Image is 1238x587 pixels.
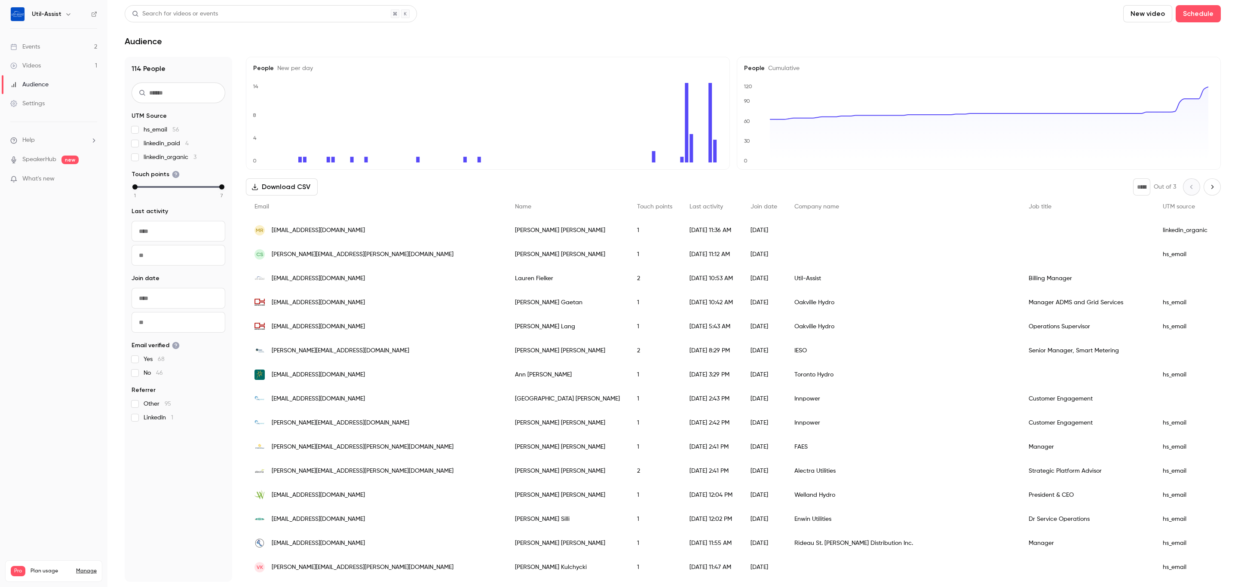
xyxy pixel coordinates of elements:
div: min [132,184,138,190]
div: [DATE] [742,483,786,507]
div: Util-Assist [786,266,1020,290]
div: [DATE] [742,315,786,339]
span: [EMAIL_ADDRESS][DOMAIN_NAME] [272,539,365,548]
div: FAES [786,435,1020,459]
span: [EMAIL_ADDRESS][DOMAIN_NAME] [272,370,365,379]
text: 30 [744,138,750,144]
div: hs_email [1154,531,1216,555]
text: 0 [744,158,748,164]
div: Manager ADMS and Grid Services [1020,290,1154,315]
div: [PERSON_NAME] Lang [506,315,628,339]
div: [DATE] [742,218,786,242]
div: [DATE] 12:02 PM [681,507,742,531]
div: [DATE] 2:41 PM [681,435,742,459]
div: President & CEO [1020,483,1154,507]
span: [PERSON_NAME][EMAIL_ADDRESS][DOMAIN_NAME] [272,346,409,355]
span: 1 [134,192,136,199]
div: [DATE] [742,266,786,290]
div: [DATE] 5:43 AM [681,315,742,339]
span: Touch points [132,170,180,179]
div: 1 [628,242,681,266]
div: 2 [628,266,681,290]
span: Touch points [637,204,672,210]
p: Out of 3 [1154,183,1176,191]
text: 60 [744,118,750,124]
img: enwin.com [254,514,265,524]
div: Toronto Hydro [786,363,1020,387]
div: Strategic Platform Advisor [1020,459,1154,483]
div: [DATE] [742,555,786,579]
div: Lauren Fielker [506,266,628,290]
button: Next page [1204,178,1221,196]
span: Yes [144,355,165,364]
span: Email verified [132,341,180,350]
span: UTM source [1163,204,1195,210]
h1: Audience [125,36,162,46]
div: linkedin_organic [1154,218,1216,242]
span: [PERSON_NAME][EMAIL_ADDRESS][PERSON_NAME][DOMAIN_NAME] [272,467,454,476]
span: New per day [274,65,313,71]
button: New video [1123,5,1172,22]
div: [DATE] 2:42 PM [681,411,742,435]
div: [PERSON_NAME] [PERSON_NAME] [506,459,628,483]
div: Innpower [786,411,1020,435]
div: hs_email [1154,555,1216,579]
div: Enwin Utilities [786,507,1020,531]
span: Plan usage [31,568,71,575]
span: [EMAIL_ADDRESS][DOMAIN_NAME] [272,322,365,331]
span: 56 [172,127,179,133]
div: Search for videos or events [132,9,218,18]
button: Schedule [1176,5,1221,22]
iframe: Noticeable Trigger [87,175,97,183]
h6: Util-Assist [32,10,61,18]
div: [DATE] [742,507,786,531]
img: Util-Assist [11,7,25,21]
div: [DATE] [742,411,786,435]
div: hs_email [1154,315,1216,339]
div: 1 [628,218,681,242]
text: 8 [253,112,256,118]
div: [PERSON_NAME] [PERSON_NAME] [506,435,628,459]
div: Customer Engagement [1020,387,1154,411]
div: [DATE] 3:29 PM [681,363,742,387]
div: Audience [10,80,49,89]
span: hs_email [144,125,179,134]
div: [DATE] 11:36 AM [681,218,742,242]
div: [PERSON_NAME] [PERSON_NAME] [506,218,628,242]
div: 1 [628,387,681,411]
img: innpower.ca [254,418,265,428]
span: [EMAIL_ADDRESS][DOMAIN_NAME] [272,394,365,404]
div: max [219,184,224,190]
div: Rideau St. [PERSON_NAME] Distribution Inc. [786,531,1020,555]
img: ieso.ca [254,345,265,356]
span: new [61,156,79,164]
span: VK [257,563,263,571]
span: [EMAIL_ADDRESS][DOMAIN_NAME] [272,226,365,235]
span: Last activity [132,207,168,216]
div: [DATE] [742,242,786,266]
span: Help [22,136,35,145]
span: Cumulative [765,65,800,71]
span: What's new [22,174,55,183]
span: [PERSON_NAME][EMAIL_ADDRESS][DOMAIN_NAME] [272,419,409,428]
img: fortisbc.com [254,442,265,452]
div: hs_email [1154,459,1216,483]
span: [PERSON_NAME][EMAIL_ADDRESS][PERSON_NAME][DOMAIN_NAME] [272,443,454,452]
div: [DATE] [742,290,786,315]
span: Name [515,204,531,210]
div: Customer Engagement [1020,411,1154,435]
span: Referrer [132,386,156,394]
span: [EMAIL_ADDRESS][DOMAIN_NAME] [272,491,365,500]
div: Manager [1020,435,1154,459]
div: [PERSON_NAME] [PERSON_NAME] [506,483,628,507]
span: Company name [794,204,839,210]
div: 1 [628,290,681,315]
span: 1 [171,415,173,421]
div: [DATE] 11:12 AM [681,242,742,266]
div: [PERSON_NAME] [PERSON_NAME] [506,411,628,435]
span: Email [254,204,269,210]
div: Dr Service Operations [1020,507,1154,531]
span: 7 [221,192,223,199]
span: Other [144,400,171,408]
span: UTM Source [132,112,167,120]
